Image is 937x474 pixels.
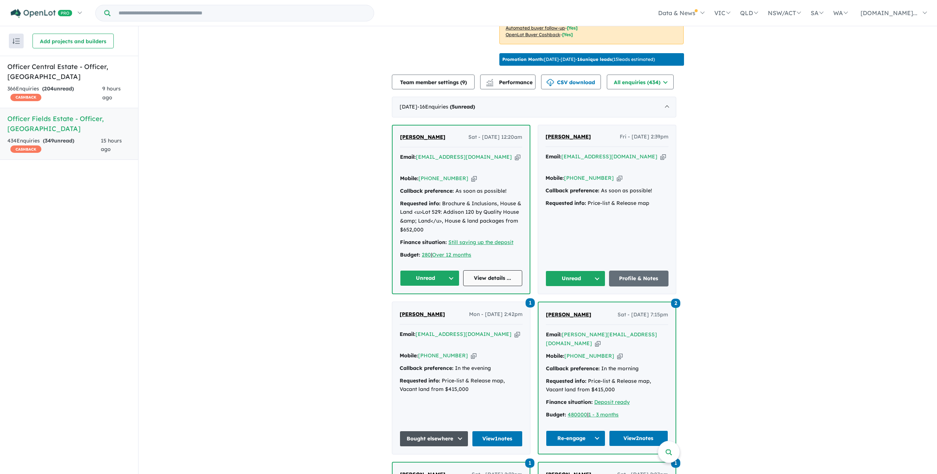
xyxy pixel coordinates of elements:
[10,94,41,101] span: CASHBACK
[618,310,668,319] span: Sat - [DATE] 7:15pm
[502,56,544,62] b: Promotion Month:
[101,137,122,153] span: 15 hours ago
[617,174,622,182] button: Copy
[546,186,668,195] div: As soon as possible!
[7,85,102,102] div: 366 Enquir ies
[400,133,445,142] a: [PERSON_NAME]
[562,32,573,37] span: [Yes]
[671,458,680,468] span: 1
[400,364,523,373] div: In the evening
[546,377,668,395] div: Price-list & Release map, Vacant land from $415,000
[564,175,614,181] a: [PHONE_NUMBER]
[568,411,587,418] a: 480000
[546,364,668,373] div: In the morning
[617,352,623,360] button: Copy
[400,251,420,258] strong: Budget:
[577,56,612,62] b: 16 unique leads
[546,187,599,194] strong: Callback preference:
[561,153,657,160] a: [EMAIL_ADDRESS][DOMAIN_NAME]
[416,331,512,337] a: [EMAIL_ADDRESS][DOMAIN_NAME]
[417,103,475,110] span: - 16 Enquir ies
[33,34,114,48] button: Add projects and builders
[620,133,668,141] span: Fri - [DATE] 2:39pm
[506,25,565,31] u: Automated buyer follow-up
[514,330,520,338] button: Copy
[11,9,72,18] img: Openlot PRO Logo White
[112,5,372,21] input: Try estate name, suburb, builder or developer
[607,75,674,89] button: All enquiries (434)
[546,271,605,286] button: Unread
[588,411,619,418] a: 1 - 3 months
[450,103,475,110] strong: ( unread)
[671,298,680,308] a: 2
[400,188,454,194] strong: Callback preference:
[400,270,459,286] button: Unread
[400,200,441,207] strong: Requested info:
[400,251,522,260] div: |
[400,239,447,245] strong: Finance situation:
[546,331,562,338] strong: Email:
[43,137,74,144] strong: ( unread)
[400,377,523,394] div: Price-list & Release map, Vacant land from $415,000
[546,399,593,405] strong: Finance situation:
[400,134,445,140] span: [PERSON_NAME]
[546,411,566,418] strong: Budget:
[7,137,101,154] div: 434 Enquir ies
[594,399,630,405] a: Deposit ready
[546,411,668,419] div: |
[471,175,477,182] button: Copy
[546,153,561,160] strong: Email:
[448,239,513,245] a: Still saving up the deposit
[392,75,475,89] button: Team member settings (9)
[13,38,20,44] img: sort.svg
[416,154,512,160] a: [EMAIL_ADDRESS][DOMAIN_NAME]
[400,365,454,371] strong: Callback preference:
[660,153,666,161] button: Copy
[45,137,54,144] span: 349
[102,85,121,101] span: 9 hours ago
[400,377,440,384] strong: Requested info:
[486,79,493,83] img: line-chart.svg
[487,79,533,86] span: Performance
[546,331,657,347] a: [PERSON_NAME][EMAIL_ADDRESS][DOMAIN_NAME]
[546,175,564,181] strong: Mobile:
[432,251,471,258] a: Over 12 months
[671,299,680,308] span: 2
[400,310,445,319] a: [PERSON_NAME]
[400,175,418,182] strong: Mobile:
[546,199,668,208] div: Price-list & Release map
[400,311,445,317] span: [PERSON_NAME]
[506,32,560,37] u: OpenLot Buyer Cashback
[546,310,591,319] a: [PERSON_NAME]
[42,85,74,92] strong: ( unread)
[7,114,131,134] h5: Officer Fields Estate - Officer , [GEOGRAPHIC_DATA]
[595,340,601,347] button: Copy
[400,431,468,447] button: Bought elsewhere
[10,145,41,153] span: CASHBACK
[400,331,416,337] strong: Email:
[462,79,465,86] span: 9
[400,352,418,359] strong: Mobile:
[609,430,668,446] a: View2notes
[472,431,523,447] a: View1notes
[547,79,554,86] img: download icon
[525,458,534,468] a: 1
[546,311,591,318] span: [PERSON_NAME]
[469,310,523,319] span: Mon - [DATE] 2:42pm
[463,270,523,286] a: View details ...
[861,9,917,17] span: [DOMAIN_NAME]...
[546,200,586,206] strong: Requested info:
[468,133,522,142] span: Sat - [DATE] 12:20am
[564,353,614,359] a: [PHONE_NUMBER]
[502,56,655,63] p: [DATE] - [DATE] - ( 15 leads estimated)
[525,458,534,468] span: 1
[422,251,431,258] a: 280
[526,298,535,308] span: 1
[546,430,605,446] button: Re-engage
[392,97,676,117] div: [DATE]
[567,25,578,31] span: [Yes]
